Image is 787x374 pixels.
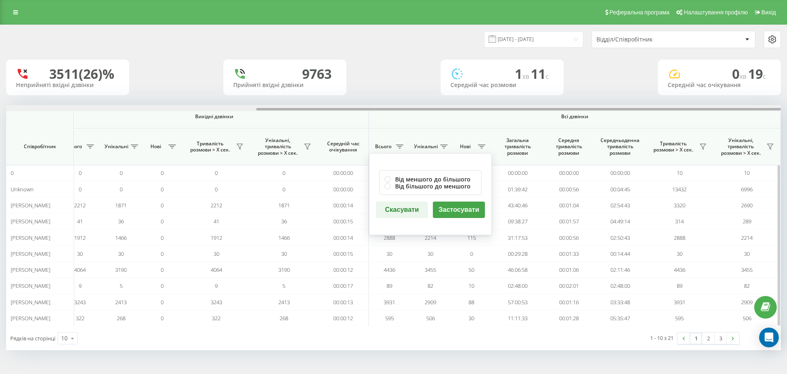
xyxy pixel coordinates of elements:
span: Всі дзвінки [393,113,756,120]
span: Унікальні [414,143,438,150]
span: 0 [79,169,82,177]
td: 00:01:04 [543,197,594,213]
span: 0 [161,218,164,225]
td: 00:01:28 [543,310,594,326]
span: 0 [161,298,164,306]
span: 0 [161,234,164,241]
span: Співробітник [13,143,66,150]
span: [PERSON_NAME] [11,250,50,257]
td: 03:33:48 [594,294,646,310]
div: 1 - 10 з 21 [650,334,673,342]
span: 595 [675,314,684,322]
span: 0 [161,282,164,289]
span: 506 [426,314,435,322]
span: 30 [469,314,474,322]
span: Тривалість розмови > Х сек. [187,140,234,153]
label: Від меншого до більшого [384,176,476,183]
span: Унікальні, тривалість розмови > Х сек. [717,137,764,156]
span: 3455 [741,266,753,273]
span: 2212 [211,202,222,209]
td: 00:00:17 [318,278,369,294]
span: 1871 [278,202,290,209]
span: Налаштування профілю [684,9,748,16]
span: 2214 [425,234,436,241]
td: 00:00:15 [318,246,369,262]
span: Вихід [762,9,776,16]
td: 00:29:28 [492,246,543,262]
div: 3511 (26)% [49,66,114,82]
span: 115 [467,234,476,241]
span: 1466 [278,234,290,241]
span: Всього [373,143,393,150]
td: 00:00:56 [543,181,594,197]
span: 10 [677,169,682,177]
span: 1466 [115,234,127,241]
span: 0 [215,169,218,177]
span: Реферальна програма [610,9,670,16]
a: 1 [690,333,702,344]
td: 00:00:00 [318,181,369,197]
span: 2909 [741,298,753,306]
span: 0 [161,186,164,193]
td: 04:49:14 [594,213,646,229]
span: 322 [212,314,221,322]
span: 9 [215,282,218,289]
span: 5 [282,282,285,289]
span: 11 [531,65,549,83]
span: 3243 [74,298,86,306]
span: 4436 [384,266,395,273]
span: 30 [118,250,124,257]
span: 30 [428,250,433,257]
td: 00:02:01 [543,278,594,294]
span: 3320 [674,202,685,209]
span: 1912 [74,234,86,241]
span: 4436 [674,266,685,273]
span: Середній час очікування [324,140,362,153]
button: Скасувати [376,202,428,218]
span: 10 [744,169,750,177]
td: 00:01:06 [543,262,594,278]
span: 322 [76,314,84,322]
td: 57:00:53 [492,294,543,310]
span: 0 [79,186,82,193]
span: 3931 [384,298,395,306]
div: Неприйняті вхідні дзвінки [16,82,119,89]
span: Унікальні, тривалість розмови > Х сек. [254,137,301,156]
button: Застосувати [433,202,485,218]
span: Unknown [11,186,34,193]
span: 3931 [674,298,685,306]
td: 00:14:44 [594,246,646,262]
span: 41 [77,218,83,225]
span: 5 [120,282,123,289]
td: 00:01:33 [543,246,594,262]
span: 30 [214,250,219,257]
span: Нові [455,143,475,150]
a: 3 [714,333,727,344]
span: 0 [120,169,123,177]
span: 314 [675,218,684,225]
span: 0 [215,186,218,193]
span: [PERSON_NAME] [11,298,50,306]
span: 89 [387,282,392,289]
span: 289 [743,218,751,225]
td: 02:48:00 [492,278,543,294]
span: 0 [282,169,285,177]
span: [PERSON_NAME] [11,218,50,225]
span: 0 [161,266,164,273]
span: c [763,72,766,81]
span: 3190 [278,266,290,273]
div: Open Intercom Messenger [759,328,779,347]
span: 595 [385,314,394,322]
span: 0 [282,186,285,193]
span: [PERSON_NAME] [11,234,50,241]
span: Всього [64,143,84,150]
span: 4064 [211,266,222,273]
td: 00:00:12 [318,310,369,326]
span: [PERSON_NAME] [11,282,50,289]
td: 02:50:43 [594,229,646,246]
span: 3455 [425,266,436,273]
td: 00:00:14 [318,197,369,213]
span: 268 [117,314,125,322]
div: Середній час розмови [450,82,554,89]
span: 506 [743,314,751,322]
